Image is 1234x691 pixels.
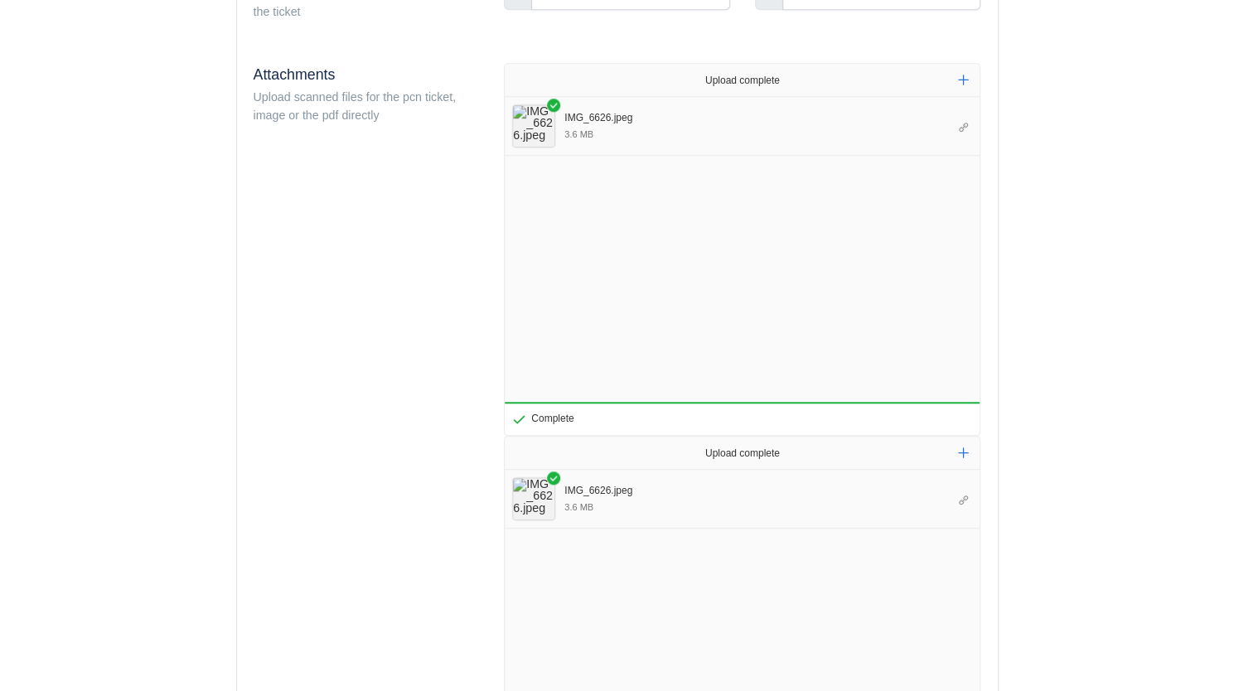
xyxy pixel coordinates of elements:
[504,63,980,436] div: File Uploader
[513,105,554,147] a: IMG_6626.jpeg
[672,437,813,470] div: Upload complete
[955,490,973,508] button: Copy link
[513,412,573,426] div: Complete
[951,441,975,465] button: Add more files
[513,478,554,519] a: IMG_6626.jpeg
[564,501,593,513] div: 3.6 MB
[951,68,975,92] button: Add more files
[564,112,948,125] div: IMG_6626.jpeg
[254,66,480,84] h5: Attachments
[564,128,593,140] div: 3.6 MB
[564,485,948,498] div: IMG_6626.jpeg
[955,117,973,135] button: Copy link
[505,402,577,435] div: Complete
[672,64,813,97] div: Upload complete
[1151,611,1234,691] iframe: Chat Widget
[254,88,480,126] div: Upload scanned files for the pcn ticket, image or the pdf directly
